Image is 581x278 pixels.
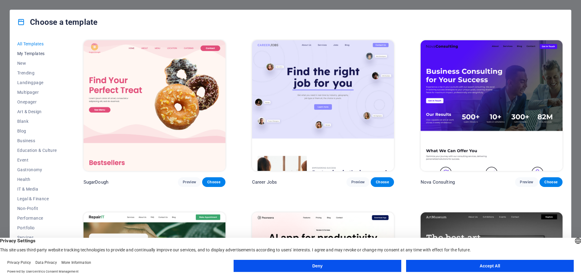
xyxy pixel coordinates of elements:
span: New [17,61,57,66]
span: Choose [376,180,389,185]
span: Education & Culture [17,148,57,153]
img: SugarDough [84,40,225,171]
button: Choose [202,177,225,187]
span: Preview [351,180,365,185]
span: Performance [17,216,57,221]
button: Blog [17,126,57,136]
p: Nova Consulting [421,179,455,185]
span: Onepager [17,100,57,104]
span: Business [17,138,57,143]
button: Health [17,175,57,184]
span: Legal & Finance [17,196,57,201]
img: Career Jobs [252,40,394,171]
button: Non-Profit [17,204,57,213]
span: Health [17,177,57,182]
span: Choose [207,180,220,185]
span: Portfolio [17,225,57,230]
button: Business [17,136,57,146]
button: Performance [17,213,57,223]
button: Gastronomy [17,165,57,175]
span: Multipager [17,90,57,95]
button: Legal & Finance [17,194,57,204]
span: Blog [17,129,57,133]
span: Gastronomy [17,167,57,172]
button: Onepager [17,97,57,107]
span: IT & Media [17,187,57,191]
button: Event [17,155,57,165]
button: New [17,58,57,68]
span: All Templates [17,41,57,46]
button: Blank [17,116,57,126]
span: Event [17,158,57,162]
button: My Templates [17,49,57,58]
button: Multipager [17,87,57,97]
button: Preview [515,177,538,187]
span: Blank [17,119,57,124]
span: Services [17,235,57,240]
button: Choose [540,177,563,187]
p: SugarDough [84,179,108,185]
button: Preview [346,177,369,187]
span: Non-Profit [17,206,57,211]
button: Preview [178,177,201,187]
button: All Templates [17,39,57,49]
span: Trending [17,70,57,75]
button: Choose [371,177,394,187]
button: Portfolio [17,223,57,233]
span: Preview [520,180,533,185]
button: Education & Culture [17,146,57,155]
span: Landingpage [17,80,57,85]
img: Nova Consulting [421,40,563,171]
button: Trending [17,68,57,78]
button: Services [17,233,57,242]
h4: Choose a template [17,17,97,27]
span: Preview [183,180,196,185]
button: Art & Design [17,107,57,116]
button: Landingpage [17,78,57,87]
span: My Templates [17,51,57,56]
p: Career Jobs [252,179,277,185]
span: Art & Design [17,109,57,114]
span: Choose [544,180,558,185]
button: IT & Media [17,184,57,194]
